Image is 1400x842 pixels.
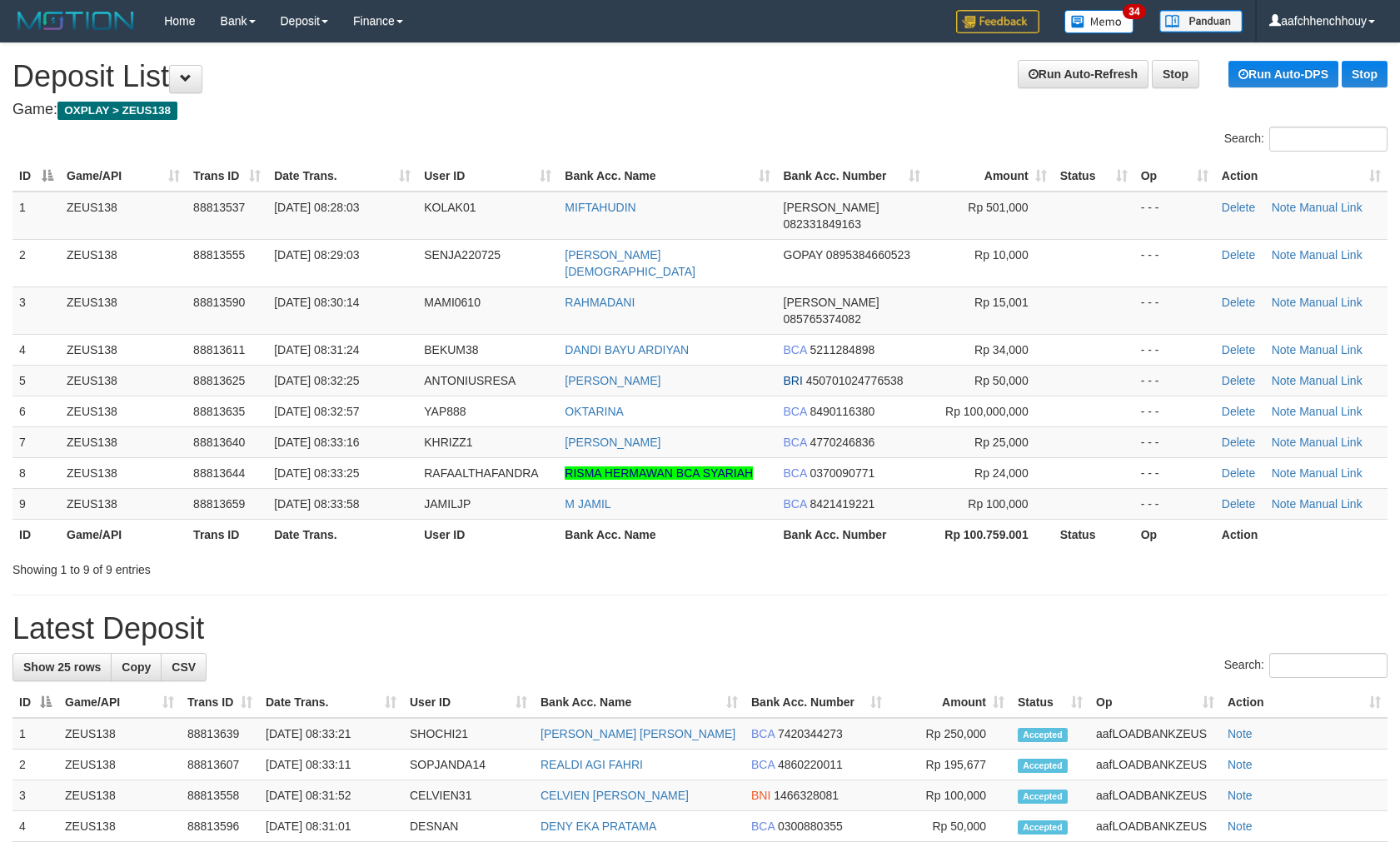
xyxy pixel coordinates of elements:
[565,343,689,356] a: DANDI BAYU ARDIYAN
[778,727,843,740] span: Copy 7420344273 to clipboard
[274,343,359,356] span: [DATE] 08:31:24
[1134,192,1215,240] td: - - -
[565,201,635,214] a: MIFTAHUDIN
[12,718,58,750] td: 1
[424,466,538,480] span: RAFAALTHAFANDRA
[927,519,1054,550] th: Rp 100.759.001
[1299,296,1363,309] a: Manual Link
[1222,201,1255,214] a: Delete
[1222,497,1255,511] a: Delete
[1018,759,1068,773] span: Accepted
[778,758,843,771] span: Copy 4860220011 to clipboard
[12,365,60,396] td: 5
[58,718,181,750] td: ZEUS138
[417,161,558,192] th: User ID: activate to sort column ascending
[1272,466,1297,480] a: Note
[1224,653,1388,678] label: Search:
[1018,60,1148,88] a: Run Auto-Refresh
[58,780,181,811] td: ZEUS138
[541,758,643,771] a: REALDI AGI FAHRI
[945,405,1029,418] span: Rp 100,000,000
[12,8,139,33] img: MOTION_logo.png
[193,436,245,449] span: 88813640
[12,192,60,240] td: 1
[1272,248,1297,262] a: Note
[259,687,403,718] th: Date Trans.: activate to sort column ascending
[1224,127,1388,152] label: Search:
[534,687,745,718] th: Bank Acc. Name: activate to sort column ascending
[181,718,259,750] td: 88813639
[12,457,60,488] td: 8
[181,750,259,780] td: 88813607
[1123,4,1145,19] span: 34
[403,780,534,811] td: CELVIEN31
[784,201,879,214] span: [PERSON_NAME]
[1299,497,1363,511] a: Manual Link
[1222,248,1255,262] a: Delete
[1222,466,1255,480] a: Delete
[889,811,1011,842] td: Rp 50,000
[826,248,910,262] span: Copy 0895384660523 to clipboard
[193,248,245,262] span: 88813555
[12,687,58,718] th: ID: activate to sort column descending
[778,820,843,833] span: Copy 0300880355 to clipboard
[12,750,58,780] td: 2
[12,334,60,365] td: 4
[784,312,861,326] span: Copy 085765374082 to clipboard
[58,687,181,718] th: Game/API: activate to sort column ascending
[1228,758,1253,771] a: Note
[751,758,775,771] span: BCA
[784,466,807,480] span: BCA
[1299,343,1363,356] a: Manual Link
[424,343,478,356] span: BEKUM38
[810,405,874,418] span: Copy 8490116380 to clipboard
[889,718,1011,750] td: Rp 250,000
[424,296,481,309] span: MAMI0610
[956,10,1039,33] img: Feedback.jpg
[12,555,570,578] div: Showing 1 to 9 of 9 entries
[558,519,776,550] th: Bank Acc. Name
[12,396,60,426] td: 6
[274,497,359,511] span: [DATE] 08:33:58
[1228,820,1253,833] a: Note
[784,405,807,418] span: BCA
[58,811,181,842] td: ZEUS138
[1134,426,1215,457] td: - - -
[1272,201,1297,214] a: Note
[1018,790,1068,804] span: Accepted
[1134,488,1215,519] td: - - -
[12,239,60,286] td: 2
[1134,457,1215,488] td: - - -
[259,811,403,842] td: [DATE] 08:31:01
[1134,161,1215,192] th: Op: activate to sort column ascending
[1299,405,1363,418] a: Manual Link
[974,436,1029,449] span: Rp 25,000
[193,497,245,511] span: 88813659
[259,780,403,811] td: [DATE] 08:31:52
[1089,687,1221,718] th: Op: activate to sort column ascending
[541,727,735,740] a: [PERSON_NAME] [PERSON_NAME]
[1018,728,1068,742] span: Accepted
[1089,780,1221,811] td: aafLOADBANKZEUS
[193,405,245,418] span: 88813635
[558,161,776,192] th: Bank Acc. Name: activate to sort column ascending
[751,789,770,802] span: BNI
[424,405,466,418] span: YAP888
[806,374,904,387] span: Copy 450701024776538 to clipboard
[181,780,259,811] td: 88813558
[1159,10,1243,32] img: panduan.png
[274,201,359,214] span: [DATE] 08:28:03
[1054,161,1134,192] th: Status: activate to sort column ascending
[1134,365,1215,396] td: - - -
[968,201,1028,214] span: Rp 501,000
[1221,687,1388,718] th: Action: activate to sort column ascending
[60,365,187,396] td: ZEUS138
[1222,343,1255,356] a: Delete
[1272,343,1297,356] a: Note
[12,780,58,811] td: 3
[267,519,417,550] th: Date Trans.
[424,201,476,214] span: KOLAK01
[974,374,1029,387] span: Rp 50,000
[1089,750,1221,780] td: aafLOADBANKZEUS
[784,374,803,387] span: BRI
